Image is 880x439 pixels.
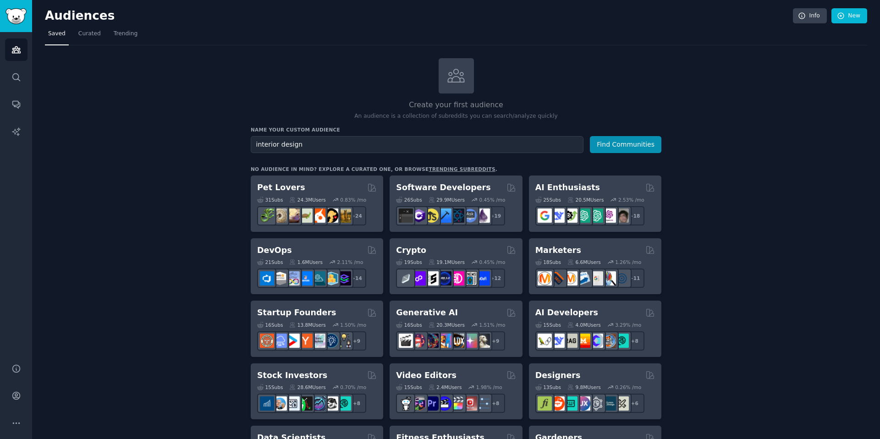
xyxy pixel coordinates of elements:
[429,197,465,203] div: 29.9M Users
[257,370,327,381] h2: Stock Investors
[311,271,325,285] img: platformengineering
[563,396,577,411] img: UI_Design
[311,334,325,348] img: indiehackers
[602,396,616,411] img: learndesign
[450,209,464,223] img: reactnative
[429,166,495,172] a: trending subreddits
[340,322,366,328] div: 1.50 % /mo
[479,259,506,265] div: 0.45 % /mo
[251,166,497,172] div: No audience in mind? Explore a curated one, or browse .
[576,271,590,285] img: Emailmarketing
[257,259,283,265] div: 21 Sub s
[486,206,505,225] div: + 19
[538,334,552,348] img: LangChain
[260,396,274,411] img: dividends
[78,30,101,38] span: Curated
[535,322,561,328] div: 15 Sub s
[48,30,66,38] span: Saved
[538,209,552,223] img: GoogleGeminiAI
[590,136,661,153] button: Find Communities
[576,334,590,348] img: MistralAI
[273,271,287,285] img: AWS_Certified_Experts
[257,322,283,328] div: 16 Sub s
[396,307,458,318] h2: Generative AI
[289,259,323,265] div: 1.6M Users
[831,8,867,24] a: New
[324,209,338,223] img: PetAdvice
[535,259,561,265] div: 18 Sub s
[298,209,313,223] img: turtle
[535,245,581,256] h2: Marketers
[589,271,603,285] img: googleads
[602,271,616,285] img: MarketingResearch
[450,396,464,411] img: finalcutpro
[347,206,366,225] div: + 24
[625,394,644,413] div: + 6
[257,182,305,193] h2: Pet Lovers
[535,384,561,390] div: 13 Sub s
[437,396,451,411] img: VideoEditors
[615,322,641,328] div: 3.29 % /mo
[486,394,505,413] div: + 8
[563,334,577,348] img: Rag
[337,271,351,285] img: PlatformEngineers
[450,271,464,285] img: defiblockchain
[396,259,422,265] div: 19 Sub s
[550,334,565,348] img: DeepSeek
[424,271,439,285] img: ethstaker
[589,396,603,411] img: userexperience
[535,307,598,318] h2: AI Developers
[412,396,426,411] img: editors
[429,384,462,390] div: 2.4M Users
[298,396,313,411] img: Trading
[550,271,565,285] img: bigseo
[463,396,477,411] img: Youtubevideo
[450,334,464,348] img: FluxAI
[337,259,363,265] div: 2.11 % /mo
[615,259,641,265] div: 1.26 % /mo
[260,271,274,285] img: azuredevops
[347,331,366,351] div: + 9
[476,334,490,348] img: DreamBooth
[424,209,439,223] img: learnjavascript
[563,271,577,285] img: AskMarketing
[273,334,287,348] img: SaaS
[75,27,104,45] a: Curated
[399,334,413,348] img: aivideo
[5,8,27,24] img: GummySearch logo
[347,269,366,288] div: + 14
[463,271,477,285] img: CryptoNews
[625,331,644,351] div: + 8
[324,334,338,348] img: Entrepreneurship
[437,334,451,348] img: sdforall
[260,209,274,223] img: herpetology
[602,334,616,348] img: llmops
[625,269,644,288] div: + 11
[324,271,338,285] img: aws_cdk
[298,271,313,285] img: DevOpsLinks
[437,271,451,285] img: web3
[615,384,641,390] div: 0.26 % /mo
[340,197,366,203] div: 0.83 % /mo
[45,27,69,45] a: Saved
[535,197,561,203] div: 25 Sub s
[463,209,477,223] img: AskComputerScience
[576,209,590,223] img: chatgpt_promptDesign
[260,334,274,348] img: EntrepreneurRideAlong
[324,396,338,411] img: swingtrading
[576,396,590,411] img: UXDesign
[251,99,661,111] h2: Create your first audience
[412,271,426,285] img: 0xPolygon
[550,396,565,411] img: logodesign
[615,396,629,411] img: UX_Design
[589,209,603,223] img: chatgpt_prompts_
[399,396,413,411] img: gopro
[429,259,465,265] div: 19.1M Users
[563,209,577,223] img: AItoolsCatalog
[437,209,451,223] img: iOSProgramming
[412,334,426,348] img: dalle2
[286,271,300,285] img: Docker_DevOps
[311,209,325,223] img: cockatiel
[251,112,661,121] p: An audience is a collection of subreddits you can search/analyze quickly
[337,334,351,348] img: growmybusiness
